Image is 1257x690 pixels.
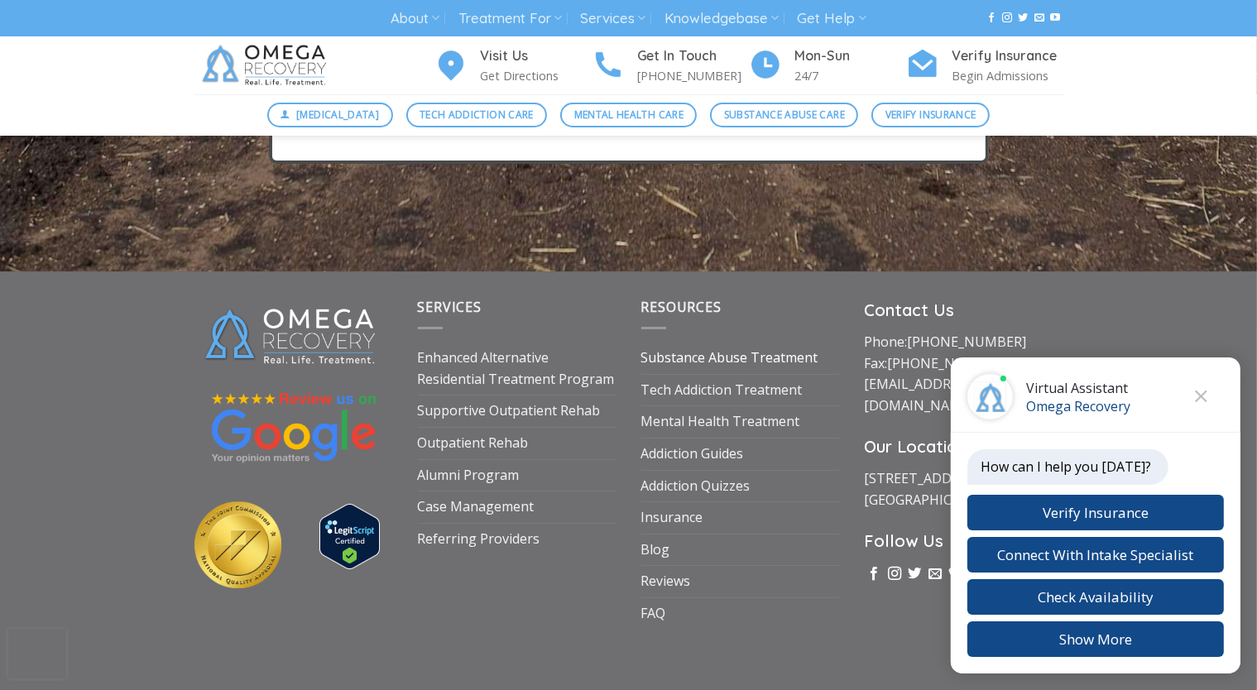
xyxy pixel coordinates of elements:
[267,103,393,127] a: [MEDICAL_DATA]
[865,375,978,414] a: [EMAIL_ADDRESS][DOMAIN_NAME]
[798,3,866,34] a: Get Help
[638,46,749,67] h4: Get In Touch
[641,566,691,597] a: Reviews
[641,343,818,374] a: Substance Abuse Treatment
[795,46,906,67] h4: Mon-Sun
[865,434,1063,460] h3: Our Location
[710,103,858,127] a: Substance Abuse Care
[865,299,955,320] strong: Contact Us
[641,298,722,316] span: Resources
[906,46,1063,86] a: Verify Insurance Begin Admissions
[1050,12,1060,24] a: Follow on YouTube
[319,526,380,544] a: Verify LegitScript Approval for www.omegarecovery.org
[458,3,562,34] a: Treatment For
[418,524,540,555] a: Referring Providers
[641,406,800,438] a: Mental Health Treatment
[592,46,749,86] a: Get In Touch [PHONE_NUMBER]
[1019,12,1029,24] a: Follow on Twitter
[928,567,942,582] a: Send us an email
[724,107,845,122] span: Substance Abuse Care
[641,502,703,534] a: Insurance
[391,3,439,34] a: About
[574,107,684,122] span: Mental Health Care
[641,471,751,502] a: Addiction Quizzes
[580,3,645,34] a: Services
[296,107,379,122] span: [MEDICAL_DATA]
[481,66,592,85] p: Get Directions
[948,567,962,582] a: Call us
[418,298,482,316] span: Services
[418,343,617,395] a: Enhanced Alternative Residential Treatment Program
[641,438,744,470] a: Addiction Guides
[1002,12,1012,24] a: Follow on Instagram
[888,567,901,582] a: Follow on Instagram
[194,36,339,94] img: Omega Recovery
[641,534,670,566] a: Blog
[865,528,1063,554] h3: Follow Us
[664,3,779,34] a: Knowledgebase
[885,107,976,122] span: Verify Insurance
[418,491,535,523] a: Case Management
[865,469,998,509] a: [STREET_ADDRESS][GEOGRAPHIC_DATA]
[420,107,534,122] span: Tech Addiction Care
[868,567,881,582] a: Follow on Facebook
[560,103,697,127] a: Mental Health Care
[986,12,996,24] a: Follow on Facebook
[418,395,601,427] a: Supportive Outpatient Rehab
[795,66,906,85] p: 24/7
[406,103,548,127] a: Tech Addiction Care
[888,354,1007,372] a: [PHONE_NUMBER]
[418,428,529,459] a: Outpatient Rehab
[909,567,922,582] a: Follow on Twitter
[952,66,1063,85] p: Begin Admissions
[952,46,1063,67] h4: Verify Insurance
[908,333,1027,351] a: [PHONE_NUMBER]
[434,46,592,86] a: Visit Us Get Directions
[1034,12,1044,24] a: Send us an email
[319,504,380,569] img: Verify Approval for www.omegarecovery.org
[8,629,66,678] iframe: reCAPTCHA
[641,375,803,406] a: Tech Addiction Treatment
[865,332,1063,416] p: Phone: Fax:
[871,103,990,127] a: Verify Insurance
[481,46,592,67] h4: Visit Us
[641,598,666,630] a: FAQ
[418,460,520,491] a: Alumni Program
[638,66,749,85] p: [PHONE_NUMBER]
